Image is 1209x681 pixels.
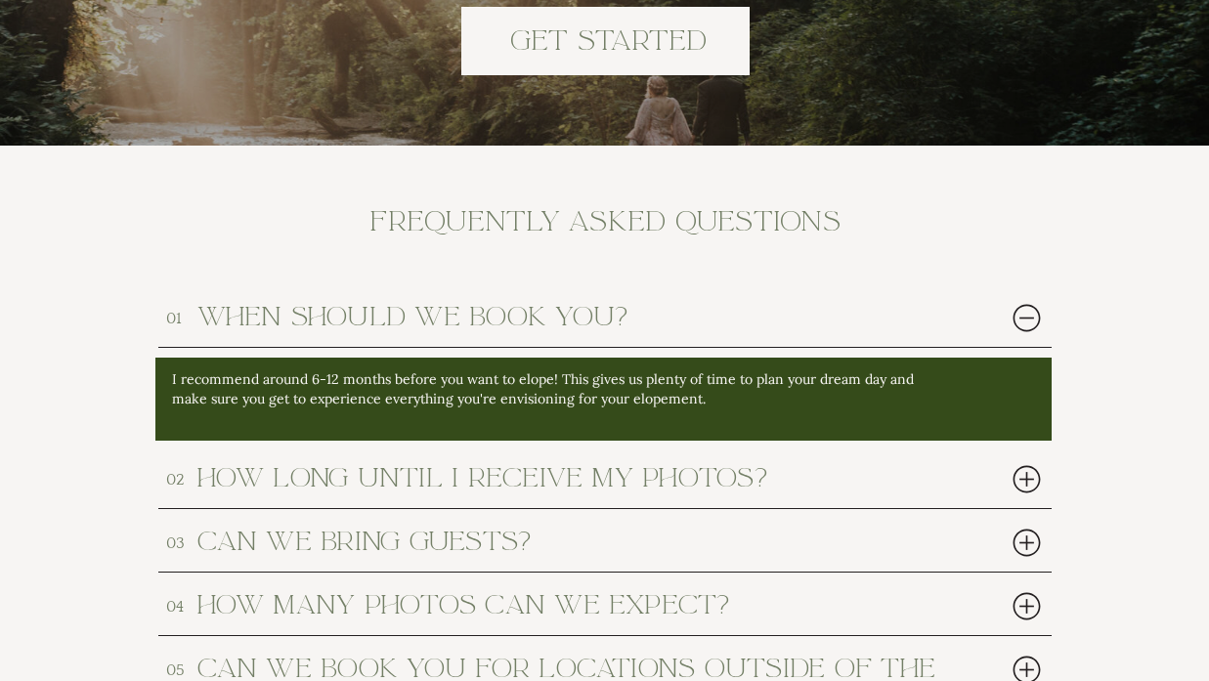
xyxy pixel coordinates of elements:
[197,655,940,680] h2: can we book you for locations outside of the redwoods?
[197,303,940,328] h2: when should we book you?
[166,468,191,484] h3: 02
[352,207,859,252] h2: Frequently Asked Questions
[197,528,940,553] h2: can we bring guests?
[166,307,191,322] h3: 01
[172,370,924,427] p: I recommend around 6-12 months before you want to elope! This gives us plenty of time to plan you...
[197,464,940,489] h2: how long until i receive my photos?
[489,26,729,56] a: get started
[166,595,191,611] h3: 04
[166,659,191,674] h3: 05
[197,591,940,617] h2: How many photos can we expect?
[166,532,191,547] h3: 03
